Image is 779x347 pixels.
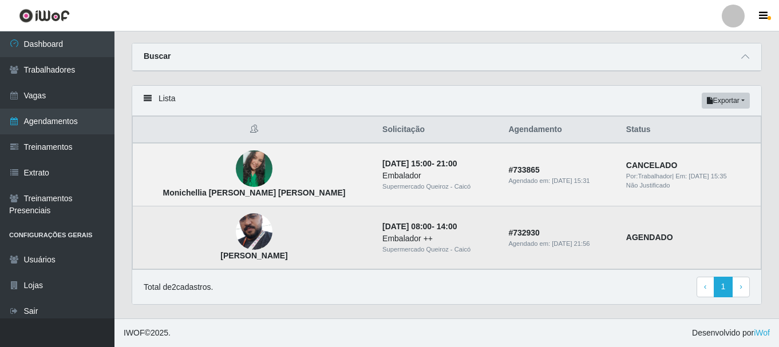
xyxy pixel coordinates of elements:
[382,159,457,168] strong: -
[382,222,457,231] strong: -
[19,9,70,23] img: CoreUI Logo
[732,277,750,297] a: Next
[626,161,677,170] strong: CANCELADO
[508,228,540,237] strong: # 732930
[132,86,761,116] div: Lista
[236,201,272,263] img: José Ricardo da silva
[382,222,432,231] time: [DATE] 08:00
[382,245,495,254] div: Supermercado Queiroz - Caicó
[382,170,495,182] div: Embalador
[740,282,742,291] span: ›
[619,117,761,143] th: Status
[382,182,495,192] div: Supermercado Queiroz - Caicó
[508,176,612,186] div: Agendado em:
[692,327,770,339] span: Desenvolvido por
[702,93,750,109] button: Exportar
[626,173,672,180] span: Por: Trabalhador
[552,177,590,184] time: [DATE] 15:31
[552,240,590,247] time: [DATE] 21:56
[163,188,346,197] strong: Monichellia [PERSON_NAME] [PERSON_NAME]
[626,181,754,190] div: Não Justificado
[124,327,171,339] span: © 2025 .
[508,239,612,249] div: Agendado em:
[697,277,714,297] a: Previous
[754,328,770,337] a: iWof
[697,277,750,297] nav: pagination
[220,251,287,260] strong: [PERSON_NAME]
[626,171,754,181] div: | Em:
[714,277,733,297] a: 1
[382,233,495,245] div: Embalador ++
[124,328,145,337] span: IWOF
[689,173,726,180] time: [DATE] 15:35
[375,117,501,143] th: Solicitação
[508,165,540,174] strong: # 733865
[501,117,619,143] th: Agendamento
[437,222,457,231] time: 14:00
[144,281,213,293] p: Total de 2 cadastros.
[626,233,673,242] strong: AGENDADO
[382,159,432,168] time: [DATE] 15:00
[144,51,171,61] strong: Buscar
[704,282,707,291] span: ‹
[236,136,272,201] img: Monichellia Rodrigues Ferreira
[437,159,457,168] time: 21:00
